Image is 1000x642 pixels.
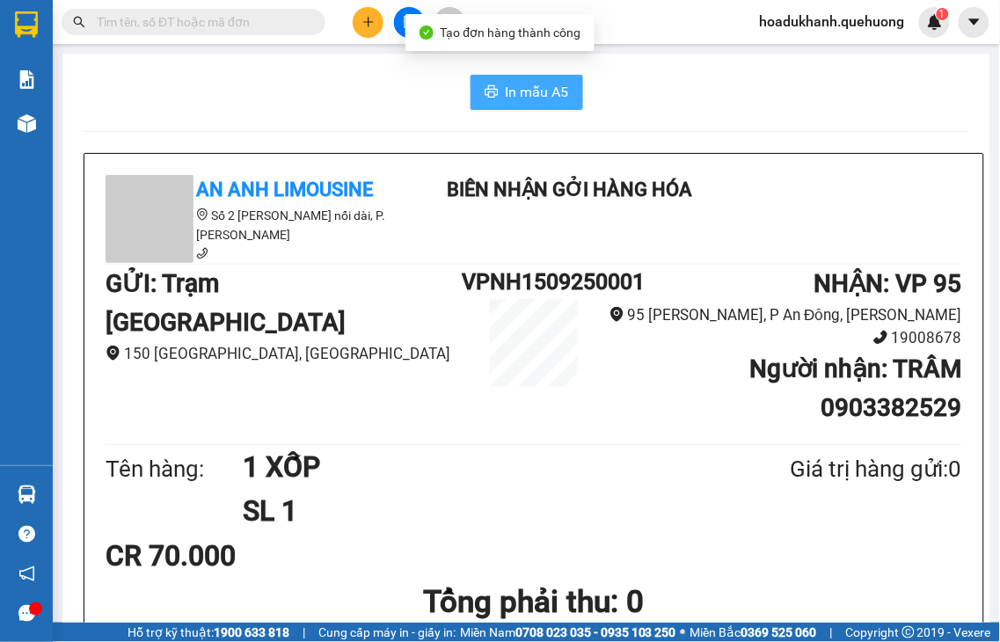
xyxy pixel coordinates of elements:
[902,626,915,638] span: copyright
[605,303,962,327] li: 95 [PERSON_NAME], P An Đông, [PERSON_NAME]
[106,342,463,366] li: 150 [GEOGRAPHIC_DATA], [GEOGRAPHIC_DATA]
[18,605,35,622] span: message
[18,70,36,89] img: solution-icon
[106,451,243,487] div: Tên hàng:
[750,354,962,422] b: Người nhận : TRÂM 0903382529
[196,179,373,201] b: An Anh Limousine
[746,11,919,33] span: hoadukhanh.quehuong
[873,330,888,345] span: phone
[959,7,989,38] button: caret-down
[106,534,388,578] div: CR 70.000
[106,578,962,626] h1: Tổng phải thu: 0
[106,346,120,361] span: environment
[609,307,624,322] span: environment
[434,7,465,38] button: aim
[243,445,705,489] h1: 1 XỐP
[303,623,305,642] span: |
[18,114,36,133] img: warehouse-icon
[128,623,289,642] span: Hỗ trợ kỹ thuật:
[353,7,383,38] button: plus
[362,16,375,28] span: plus
[196,247,208,259] span: phone
[106,206,422,244] li: Số 2 [PERSON_NAME] nối dài, P. [PERSON_NAME]
[214,625,289,639] strong: 1900 633 818
[690,623,817,642] span: Miền Bắc
[196,208,208,221] span: environment
[420,26,434,40] span: check-circle
[705,451,962,487] div: Giá trị hàng gửi: 0
[18,526,35,543] span: question-circle
[106,269,346,337] b: GỬI : Trạm [GEOGRAPHIC_DATA]
[403,16,415,28] span: file-add
[927,14,943,30] img: icon-new-feature
[506,81,569,103] span: In mẫu A5
[73,16,85,28] span: search
[318,623,456,642] span: Cung cấp máy in - giấy in:
[447,179,693,201] b: Biên nhận gởi hàng hóa
[394,7,425,38] button: file-add
[463,265,605,299] h1: VPNH1509250001
[515,625,676,639] strong: 0708 023 035 - 0935 103 250
[18,565,35,582] span: notification
[485,84,499,101] span: printer
[814,269,962,298] b: NHẬN : VP 95
[15,11,38,38] img: logo-vxr
[681,629,686,636] span: ⚪️
[830,623,833,642] span: |
[937,8,949,20] sup: 1
[18,485,36,504] img: warehouse-icon
[97,12,304,32] input: Tìm tên, số ĐT hoặc mã đơn
[741,625,817,639] strong: 0369 525 060
[605,326,962,350] li: 19008678
[460,623,676,642] span: Miền Nam
[441,26,581,40] span: Tạo đơn hàng thành công
[939,8,945,20] span: 1
[243,489,705,533] h1: SL 1
[471,75,583,110] button: printerIn mẫu A5
[967,14,982,30] span: caret-down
